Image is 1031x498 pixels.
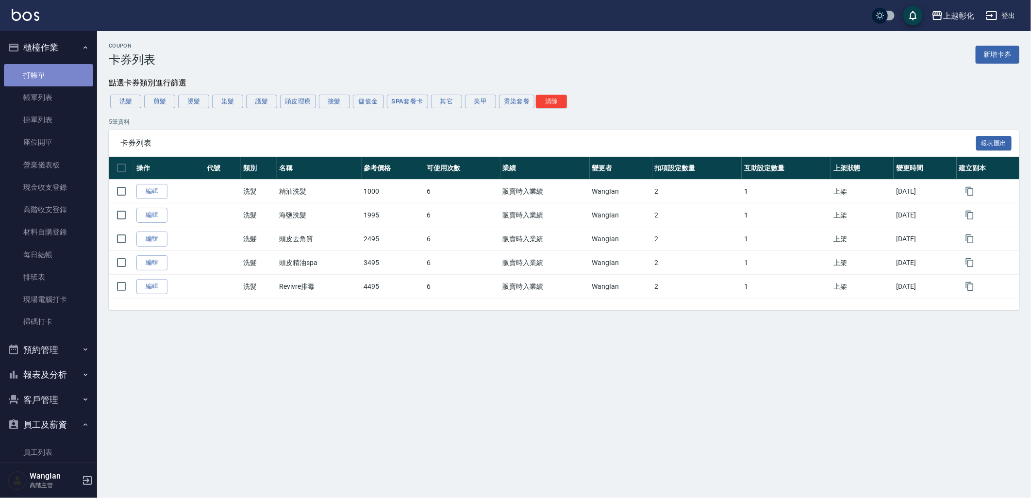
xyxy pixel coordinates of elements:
td: 3495 [362,251,424,275]
td: 販賣時入業績 [500,227,590,251]
td: 海鹽洗髮 [277,203,361,227]
button: 櫃檯作業 [4,35,93,60]
button: 清除 [536,95,567,108]
td: 洗髮 [241,227,277,251]
button: 燙髮 [178,95,209,108]
td: [DATE] [894,180,956,203]
h2: Coupon [109,43,155,49]
td: 2 [652,251,742,275]
a: 新增卡券 [976,46,1019,64]
td: 上架 [831,180,894,203]
td: 6 [424,180,500,203]
a: 打帳單 [4,64,93,86]
a: 排班表 [4,266,93,288]
td: [DATE] [894,227,956,251]
td: 1 [742,203,831,227]
td: 上架 [831,203,894,227]
a: 掃碼打卡 [4,311,93,333]
td: 2 [652,227,742,251]
button: save [903,6,923,25]
p: 高階主管 [30,481,79,490]
td: 洗髮 [241,275,277,299]
td: 販賣時入業績 [500,275,590,299]
td: 6 [424,227,500,251]
a: 高階收支登錄 [4,199,93,221]
th: 代號 [204,157,240,180]
a: 現金收支登錄 [4,176,93,199]
img: Person [8,471,27,490]
button: 報表匯出 [976,136,1012,151]
td: 1995 [362,203,424,227]
td: WangIan [590,180,652,203]
a: 員工列表 [4,441,93,464]
button: 員工及薪資 [4,412,93,437]
td: 販賣時入業績 [500,203,590,227]
a: 編輯 [136,255,167,270]
a: 編輯 [136,232,167,247]
div: 上越彰化 [943,10,974,22]
th: 上架狀態 [831,157,894,180]
button: 客戶管理 [4,387,93,413]
button: 預約管理 [4,337,93,363]
td: 上架 [831,275,894,299]
th: 變更者 [590,157,652,180]
th: 互助設定數量 [742,157,831,180]
td: 6 [424,275,500,299]
button: 上越彰化 [928,6,978,26]
td: 1000 [362,180,424,203]
p: 5 筆資料 [109,117,1019,126]
a: 現場電腦打卡 [4,288,93,311]
td: 1 [742,251,831,275]
a: 編輯 [136,208,167,223]
td: 上架 [831,251,894,275]
td: WangIan [590,275,652,299]
th: 參考價格 [362,157,424,180]
td: 6 [424,251,500,275]
span: 卡券列表 [120,138,976,148]
button: 報表及分析 [4,362,93,387]
button: 登出 [982,7,1019,25]
a: 座位開單 [4,131,93,153]
td: 2495 [362,227,424,251]
td: 2 [652,275,742,299]
button: 美甲 [465,95,496,108]
button: 染髮 [212,95,243,108]
a: 帳單列表 [4,86,93,109]
td: 上架 [831,227,894,251]
h3: 卡券列表 [109,53,155,66]
td: 精油洗髮 [277,180,361,203]
td: 頭皮精油spa [277,251,361,275]
a: 材料自購登錄 [4,221,93,243]
td: WangIan [590,203,652,227]
button: SPA套餐卡 [387,95,428,108]
td: [DATE] [894,251,956,275]
button: 剪髮 [144,95,175,108]
td: Revivre排毒 [277,275,361,299]
th: 變更時間 [894,157,956,180]
td: 洗髮 [241,203,277,227]
th: 名稱 [277,157,361,180]
a: 編輯 [136,279,167,294]
td: 2 [652,203,742,227]
a: 營業儀表板 [4,154,93,176]
th: 類別 [241,157,277,180]
th: 建立副本 [957,157,1019,180]
button: 燙染套餐 [499,95,535,108]
button: 頭皮理療 [280,95,316,108]
a: 掛單列表 [4,109,93,131]
td: 1 [742,180,831,203]
td: [DATE] [894,275,956,299]
img: Logo [12,9,39,21]
a: 編輯 [136,184,167,199]
button: 其它 [431,95,462,108]
td: 1 [742,275,831,299]
td: 頭皮去角質 [277,227,361,251]
td: 販賣時入業績 [500,180,590,203]
td: 洗髮 [241,251,277,275]
button: 洗髮 [110,95,141,108]
h5: WangIan [30,471,79,481]
div: 點選卡券類別進行篩選 [109,78,1019,88]
a: 每日結帳 [4,244,93,266]
button: 儲值金 [353,95,384,108]
td: 4495 [362,275,424,299]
